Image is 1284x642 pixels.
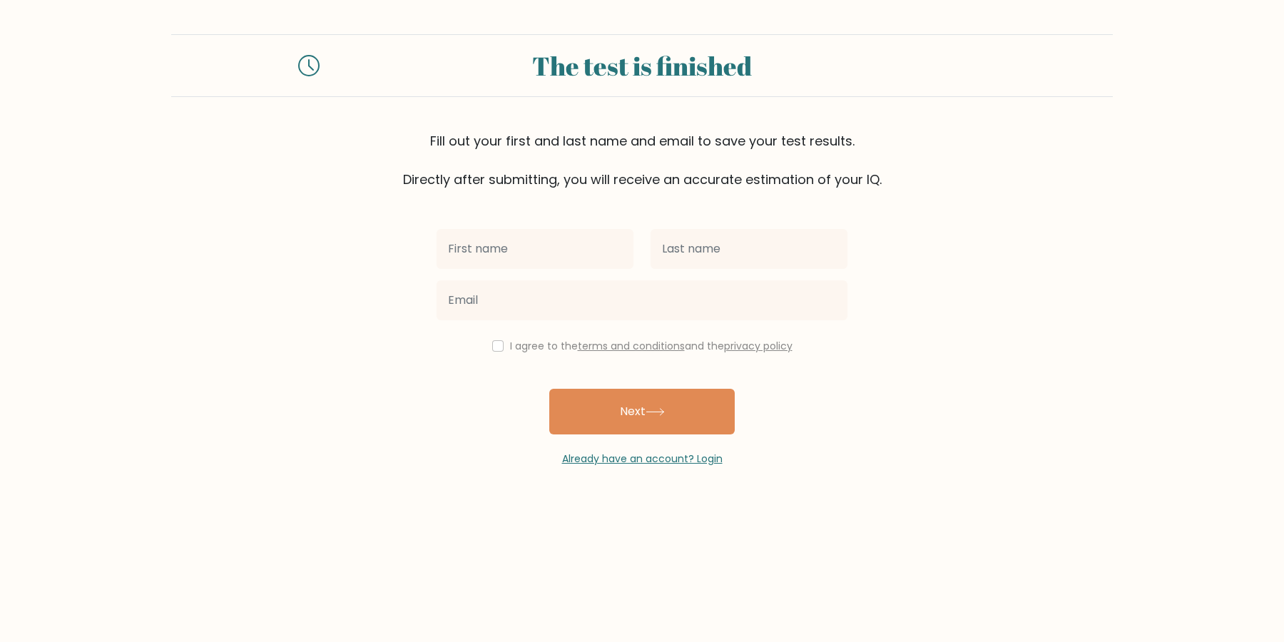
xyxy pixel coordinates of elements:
[651,229,847,269] input: Last name
[171,131,1113,189] div: Fill out your first and last name and email to save your test results. Directly after submitting,...
[510,339,793,353] label: I agree to the and the
[437,280,847,320] input: Email
[549,389,735,434] button: Next
[578,339,685,353] a: terms and conditions
[724,339,793,353] a: privacy policy
[337,46,947,85] div: The test is finished
[437,229,633,269] input: First name
[562,452,723,466] a: Already have an account? Login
